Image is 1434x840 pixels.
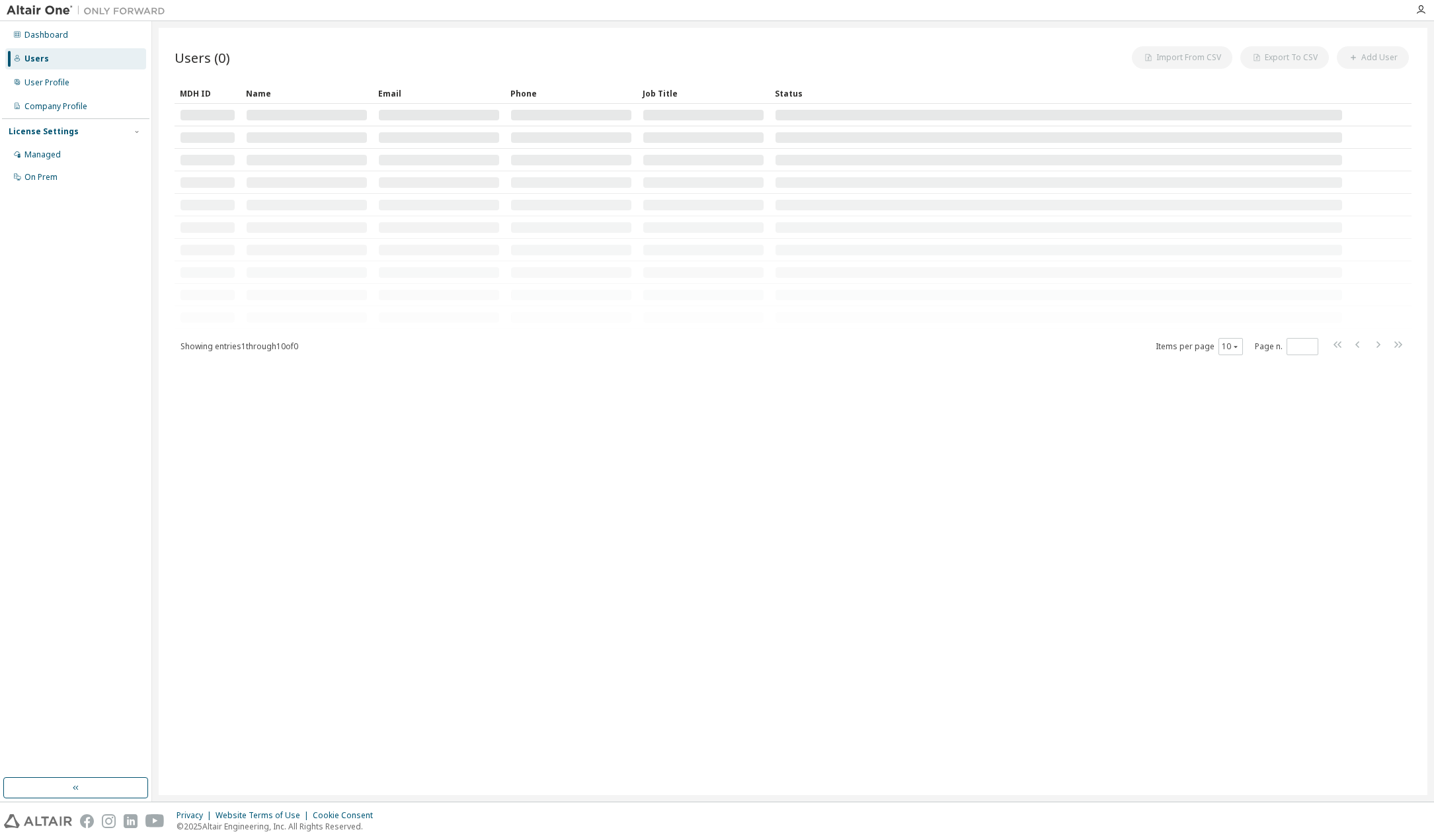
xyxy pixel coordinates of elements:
img: instagram.svg [102,814,116,828]
div: Website Terms of Use [216,810,313,821]
div: Status [775,83,1343,104]
span: Showing entries 1 through 10 of 0 [180,341,298,352]
img: facebook.svg [80,814,94,828]
div: Job Title [643,83,764,104]
img: Altair One [7,4,172,17]
div: Name [246,83,368,104]
div: Managed [24,149,61,160]
div: Privacy [177,810,216,821]
div: Email [378,83,500,104]
p: © 2025 Altair Engineering, Inc. All Rights Reserved. [177,821,381,832]
div: On Prem [24,172,58,183]
button: Import From CSV [1132,46,1232,69]
div: Company Profile [24,101,87,112]
img: youtube.svg [145,814,165,828]
button: 10 [1222,341,1240,352]
span: Users (0) [175,48,230,67]
div: Phone [510,83,632,104]
button: Export To CSV [1240,46,1329,69]
img: linkedin.svg [124,814,138,828]
span: Page n. [1255,338,1318,355]
div: Dashboard [24,30,68,40]
div: License Settings [9,126,79,137]
div: Users [24,54,49,64]
div: User Profile [24,77,69,88]
img: altair_logo.svg [4,814,72,828]
div: MDH ID [180,83,235,104]
span: Items per page [1156,338,1243,355]
button: Add User [1337,46,1409,69]
div: Cookie Consent [313,810,381,821]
